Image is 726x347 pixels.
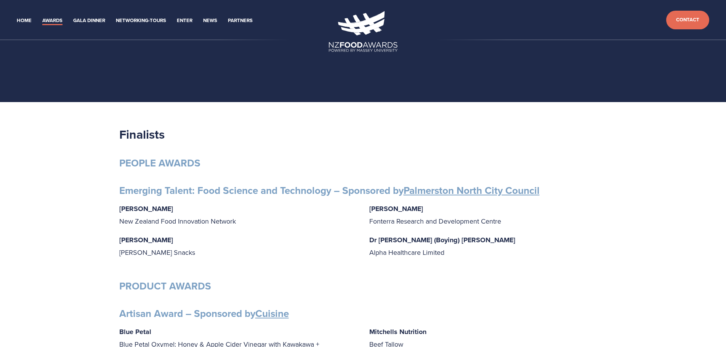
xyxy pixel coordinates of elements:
strong: PEOPLE AWARDS [119,156,200,170]
a: Home [17,16,32,25]
a: Gala Dinner [73,16,105,25]
p: Alpha Healthcare Limited [369,234,607,258]
p: [PERSON_NAME] Snacks [119,234,357,258]
strong: [PERSON_NAME] [369,204,423,214]
a: Cuisine [255,306,289,321]
a: News [203,16,217,25]
a: Palmerston North City Council [404,183,540,198]
strong: PRODUCT AWARDS [119,279,211,293]
a: Contact [666,11,709,29]
strong: Artisan Award – Sponsored by [119,306,289,321]
a: Partners [228,16,253,25]
a: Enter [177,16,192,25]
p: New Zealand Food Innovation Network [119,203,357,227]
strong: Finalists [119,125,165,143]
strong: [PERSON_NAME] [119,204,173,214]
a: Networking-Tours [116,16,166,25]
p: Fonterra Research and Development Centre [369,203,607,227]
strong: Mitchells Nutrition [369,327,426,337]
strong: Blue Petal [119,327,151,337]
a: Awards [42,16,63,25]
strong: [PERSON_NAME] [119,235,173,245]
strong: Emerging Talent: Food Science and Technology – Sponsored by [119,183,540,198]
strong: Dr [PERSON_NAME] (Boying) [PERSON_NAME] [369,235,515,245]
